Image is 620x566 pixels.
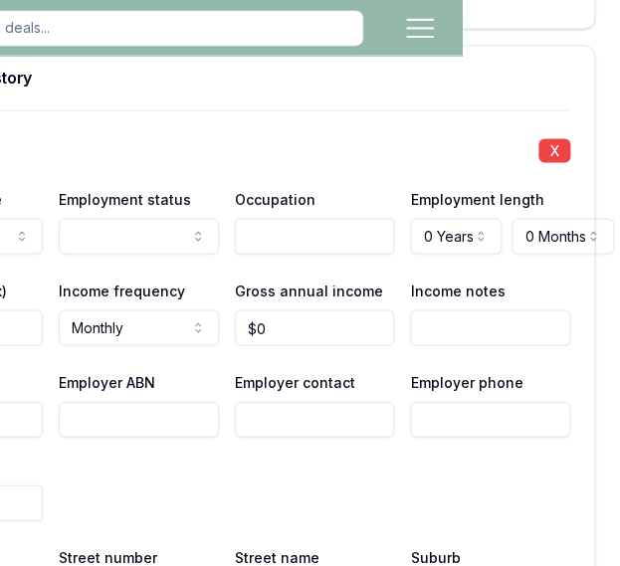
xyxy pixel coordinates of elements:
[235,373,355,390] label: Employer contact
[410,373,522,390] label: Employer phone
[59,548,157,565] label: Street number
[410,282,505,298] label: Income notes
[59,190,191,207] label: Employment status
[235,548,319,565] label: Street name
[59,282,185,298] label: Income frequency
[235,282,383,298] label: Gross annual income
[538,138,570,162] button: X
[235,190,315,207] label: Occupation
[59,373,155,390] label: Employer ABN
[235,309,395,345] input: $
[410,190,543,207] label: Employment length
[410,548,460,565] label: Suburb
